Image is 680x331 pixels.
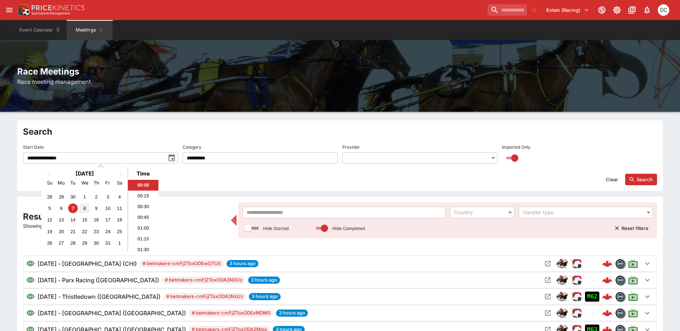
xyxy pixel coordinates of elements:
span: 3 hours ago [248,277,280,284]
svg: Visible [26,276,35,284]
div: Choose Sunday, October 26th, 2025 [45,238,54,248]
div: Friday [103,178,113,188]
img: Sportsbook Management [32,12,70,15]
div: Saturday [115,178,124,188]
img: logo-cerberus--red.svg [602,259,612,269]
div: Choose Thursday, October 9th, 2025 [91,203,101,213]
li: 00:45 [128,212,158,223]
div: Choose Tuesday, October 28th, 2025 [68,238,78,248]
img: betmakers.png [615,292,625,301]
button: David Crockford [656,2,671,18]
div: Choose Friday, October 24th, 2025 [103,227,113,236]
div: Choose Sunday, October 5th, 2025 [45,203,54,213]
div: Choose Saturday, November 1st, 2025 [115,238,124,248]
button: Reset filters [610,222,653,234]
span: # betmakers-cmFjZToxODEwOTU5 [140,260,224,267]
svg: Visible [26,259,35,268]
div: Monday [57,178,66,188]
img: horse_racing.png [556,274,568,286]
div: ParallelRacing Handler [571,307,582,319]
div: Choose Sunday, September 28th, 2025 [45,192,54,202]
img: horse_racing.png [556,291,568,302]
button: toggle date time picker [165,152,178,164]
div: Tuesday [68,178,78,188]
div: Choose Thursday, October 16th, 2025 [91,215,101,225]
button: No Bookmarks [528,4,540,16]
button: Toggle light/dark mode [610,4,623,16]
p: Showing 52 of 81 results [23,222,227,230]
div: Time [130,170,156,177]
img: horse_racing.png [556,307,568,319]
h2: Race Meetings [17,66,663,77]
div: Choose Saturday, October 11th, 2025 [115,203,124,213]
h2: [DATE] [42,170,128,177]
h6: [DATE] - Thistledown ([GEOGRAPHIC_DATA]) [38,292,161,301]
div: No Jetbet [585,275,599,285]
svg: Visible [26,292,35,301]
p: Start Date [23,144,44,150]
div: Choose Friday, October 3rd, 2025 [103,192,113,202]
p: Hide Completed [332,225,365,231]
div: ParallelRacing Handler [571,274,582,286]
ul: Time [128,180,158,251]
div: Choose Wednesday, October 29th, 2025 [80,238,89,248]
button: Clear [601,174,622,185]
img: betmakers.png [615,259,625,268]
button: Open Meeting [542,291,553,302]
span: # betmakers-cmFjZToxODA3NzUz [163,293,246,300]
div: Choose Thursday, October 30th, 2025 [91,238,101,248]
button: open drawer [3,4,16,16]
div: No Jetbet [585,259,599,269]
button: Meetings [67,20,113,40]
li: 00:30 [128,201,158,212]
div: Choose Tuesday, October 14th, 2025 [68,215,78,225]
div: betmakers [615,292,625,302]
div: Choose Monday, September 29th, 2025 [57,192,66,202]
li: 00:00 [128,180,158,191]
span: 3 hours ago [249,293,281,300]
li: 01:15 [128,234,158,244]
div: Choose Friday, October 17th, 2025 [103,215,113,225]
li: 01:00 [128,223,158,234]
img: betmakers.png [615,275,625,285]
div: Choose Sunday, October 19th, 2025 [45,227,54,236]
div: Choose Friday, October 10th, 2025 [103,203,113,213]
div: Month October, 2025 [44,191,125,249]
div: horse_racing [556,258,568,269]
img: logo-cerberus--red.svg [602,292,612,302]
div: Choose Monday, October 27th, 2025 [57,238,66,248]
img: PriceKinetics [32,5,85,10]
div: Choose Wednesday, October 15th, 2025 [80,215,89,225]
img: racing.png [571,307,582,319]
svg: Live [628,275,638,285]
li: 00:15 [128,191,158,201]
button: Next Month [116,168,128,179]
div: Handler type [523,209,641,216]
p: Provider [342,144,360,150]
div: Choose Saturday, October 18th, 2025 [115,215,124,225]
div: betmakers [615,259,625,269]
div: Choose Tuesday, October 7th, 2025 [68,203,78,213]
img: PriceKinetics Logo [16,3,30,17]
button: Select Tenant [542,4,593,16]
span: # betmakers-cmFjZToxODA3NDUz [162,277,245,284]
svg: Live [628,259,638,269]
div: Choose Tuesday, October 21st, 2025 [68,227,78,236]
p: Category [182,144,201,150]
img: betmakers.png [615,308,625,318]
h6: [DATE] - [GEOGRAPHIC_DATA] (CHI) [38,259,137,268]
button: Event Calendar [15,20,65,40]
li: 01:30 [128,244,158,255]
div: betmakers [615,308,625,318]
div: Choose Date and Time [42,167,158,251]
div: Choose Thursday, October 2nd, 2025 [91,192,101,202]
button: Open Meeting [542,307,553,319]
div: horse_racing [556,307,568,319]
div: Choose Wednesday, October 8th, 2025 [80,203,89,213]
div: Choose Monday, October 20th, 2025 [57,227,66,236]
div: Choose Sunday, October 12th, 2025 [45,215,54,225]
svg: Live [628,308,638,318]
div: ParallelRacing Handler [571,291,582,302]
h2: Results [23,211,227,222]
img: horse_racing.png [556,258,568,269]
